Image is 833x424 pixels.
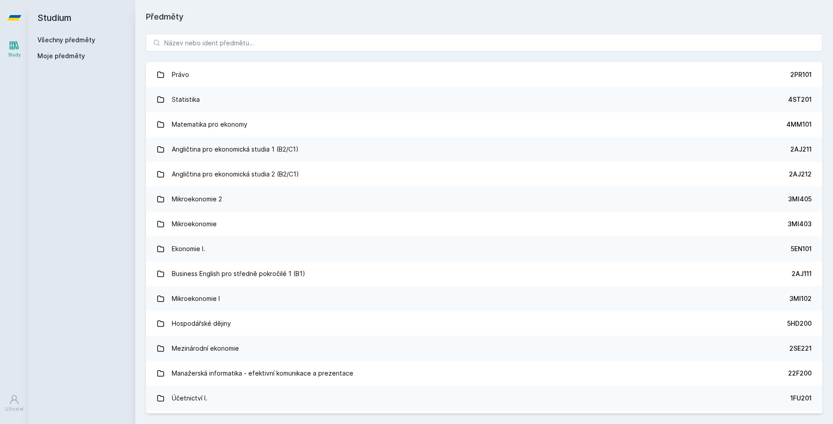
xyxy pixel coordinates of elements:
[2,390,27,417] a: Uživatel
[172,364,353,382] div: Manažerská informatika - efektivní komunikace a prezentace
[146,112,822,137] a: Matematika pro ekonomy 4MM101
[172,116,247,133] div: Matematika pro ekonomy
[790,145,812,154] div: 2AJ211
[172,190,222,208] div: Mikroekonomie 2
[146,137,822,162] a: Angličtina pro ekonomická studia 1 (B2/C1) 2AJ211
[787,319,812,328] div: 5HD200
[172,265,305,283] div: Business English pro středně pokročilé 1 (B1)
[146,386,822,411] a: Účetnictví I. 1FU201
[172,66,189,84] div: Právo
[172,140,299,158] div: Angličtina pro ekonomická studia 1 (B2/C1)
[790,394,812,403] div: 1FU201
[172,389,207,407] div: Účetnictví I.
[788,195,812,204] div: 3MI405
[172,215,217,233] div: Mikroekonomie
[146,361,822,386] a: Manažerská informatika - efektivní komunikace a prezentace 22F200
[5,406,24,412] div: Uživatel
[790,70,812,79] div: 2PR101
[172,340,239,357] div: Mezinárodní ekonomie
[172,165,299,183] div: Angličtina pro ekonomická studia 2 (B2/C1)
[146,87,822,112] a: Statistika 4ST201
[146,286,822,311] a: Mikroekonomie I 3MI102
[146,261,822,286] a: Business English pro středně pokročilé 1 (B1) 2AJ111
[146,187,822,212] a: Mikroekonomie 2 3MI405
[788,220,812,228] div: 3MI403
[788,95,812,104] div: 4ST201
[792,269,812,278] div: 2AJ111
[146,62,822,87] a: Právo 2PR101
[146,34,822,52] input: Název nebo ident předmětu…
[788,369,812,378] div: 22F200
[146,212,822,236] a: Mikroekonomie 3MI403
[146,11,822,23] h1: Předměty
[172,290,220,308] div: Mikroekonomie I
[146,311,822,336] a: Hospodářské dějiny 5HD200
[146,236,822,261] a: Ekonomie I. 5EN101
[172,315,231,332] div: Hospodářské dějiny
[172,91,200,108] div: Statistika
[789,170,812,179] div: 2AJ212
[786,120,812,129] div: 4MM101
[172,240,205,258] div: Ekonomie I.
[789,294,812,303] div: 3MI102
[37,36,95,44] a: Všechny předměty
[2,36,27,63] a: Study
[789,344,812,353] div: 2SE221
[8,52,21,58] div: Study
[791,244,812,253] div: 5EN101
[37,52,85,60] span: Moje předměty
[146,336,822,361] a: Mezinárodní ekonomie 2SE221
[146,162,822,187] a: Angličtina pro ekonomická studia 2 (B2/C1) 2AJ212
